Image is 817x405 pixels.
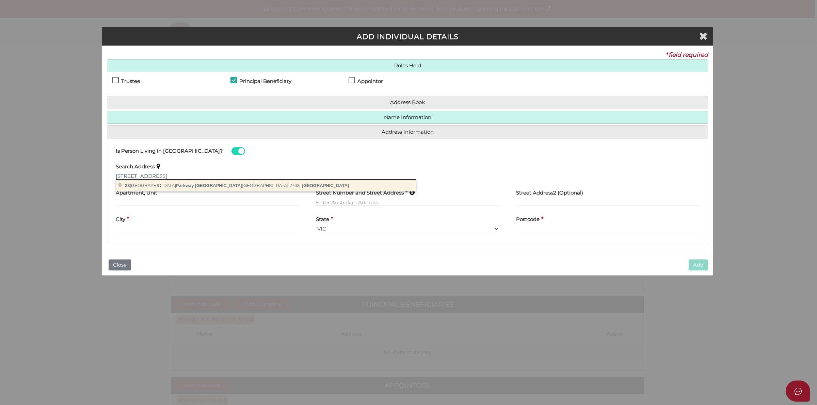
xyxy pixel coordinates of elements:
[516,190,583,196] h4: Street Address2 (Optional)
[316,199,499,206] input: Enter Australian Address
[289,183,299,188] span: 2763
[116,172,416,180] input: Enter Address
[116,190,157,196] h4: Apartment, Unit
[242,183,288,188] span: [GEOGRAPHIC_DATA]
[130,183,176,188] span: [GEOGRAPHIC_DATA]
[316,217,329,222] h4: State
[786,381,810,402] button: Open asap
[116,148,223,154] h4: Is Person Living in [GEOGRAPHIC_DATA]?
[116,164,155,170] h4: Search Address
[316,190,404,196] h4: Street Number and Street Address
[195,183,349,188] span: [GEOGRAPHIC_DATA] , [GEOGRAPHIC_DATA]
[157,163,160,169] i: Keep typing in your address(including suburb) until it appears
[125,183,195,188] span: 23 Parkway
[516,217,540,222] h4: Postcode
[112,115,703,120] a: Name Information
[112,129,703,135] a: Address Information
[410,189,415,195] i: Keep typing in your address(including suburb) until it appears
